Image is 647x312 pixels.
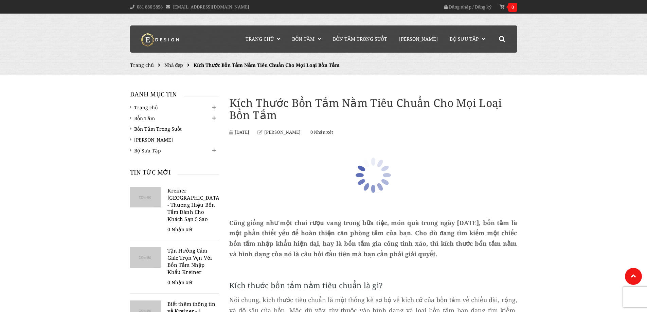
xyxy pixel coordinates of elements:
a: Bồn Tắm Trong Suốt [131,125,218,133]
a: Trang chủ [240,25,285,53]
a: 081 886 5858 [137,4,163,10]
a: Bồn Tắm [287,25,326,53]
a: Bộ Sưu Tập [445,25,490,53]
img: Kích Thước Bồn Tắm Nằm Tiêu Chuẩn Cho Mọi Loại Bồn Tắm [339,141,407,209]
span: [PERSON_NAME] [399,36,438,42]
span: / [472,4,474,10]
span: 0 Nhận xét [309,129,340,135]
span: Danh mục tin [130,90,177,98]
span: 0 Nhận xét [167,226,193,233]
a: [EMAIL_ADDRESS][DOMAIN_NAME] [173,4,249,10]
span: [PERSON_NAME] [257,129,307,135]
a: Tận Hưởng Cảm Giác Trọn Vẹn Với Bồn Tắm Nhập Khẩu Kreiner [167,247,212,275]
span: Kích Thước Bồn Tắm Nằm Tiêu Chuẩn Cho Mọi Loại Bồn Tắm [194,62,340,68]
a: Kreiner [GEOGRAPHIC_DATA] - Thương Hiệu Bồn Tắm Dành Cho Khách Sạn 5 Sao [167,187,221,222]
a: Nhà đẹp [164,62,183,68]
a: Trang chủ [130,62,154,68]
strong: Cũng giống như một chai rượu vang trong bữa tiệc, món quà trong ngày [DATE], bồn tắm là một phần ... [229,219,517,258]
span: Bộ Sưu Tập [450,36,479,42]
span: Bồn Tắm Trong Suốt [333,36,387,42]
a: Bồn Tắm Trong Suốt [328,25,392,53]
span: Kích thước bồn tắm nằm tiêu chuẩn là gì? [229,280,382,290]
span: 0 [508,3,517,12]
a: Bồn Tắm [131,114,218,123]
span: Trang chủ [246,36,274,42]
img: logo Kreiner Germany - Edesign Interior [135,33,186,47]
a: Trang chủ [131,104,218,112]
span: [DATE] [229,129,256,135]
span: 0 Nhận xét [167,279,193,286]
a: Tin tức mới [130,168,171,176]
img: Tận Hưởng Cảm Giác Trọn Vẹn Với Bồn Tắm Nhập Khẩu Kreiner [130,247,161,268]
img: Kreiner Germany - Thương Hiệu Bồn Tắm Dành Cho Khách Sạn 5 Sao [130,187,161,207]
span: Kích Thước Bồn Tắm Nằm Tiêu Chuẩn Cho Mọi Loại Bồn Tắm [229,95,502,122]
a: [PERSON_NAME] [394,25,443,53]
a: Lên đầu trang [625,268,642,285]
span: Bồn Tắm [292,36,314,42]
a: Bộ Sưu Tập [131,147,218,155]
a: [PERSON_NAME] [131,136,218,144]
